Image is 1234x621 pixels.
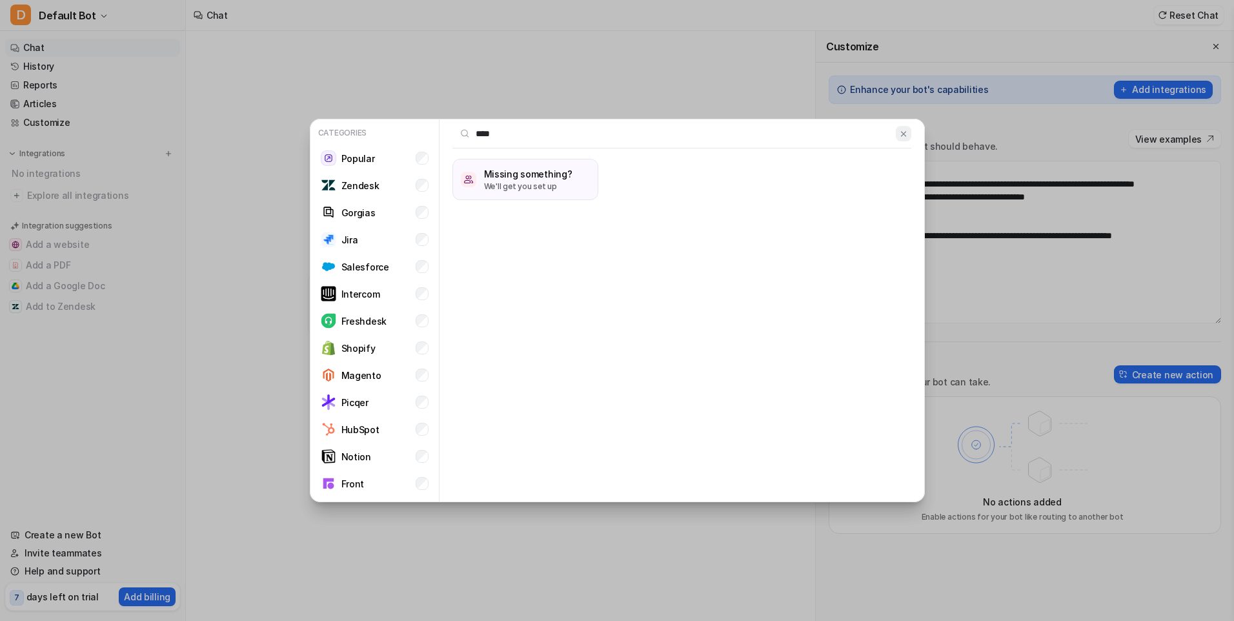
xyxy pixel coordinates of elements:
[484,181,572,192] p: We'll get you set up
[341,206,376,219] p: Gorgias
[341,450,371,463] p: Notion
[316,125,434,141] p: Categories
[341,396,369,409] p: Picqer
[452,159,598,200] button: /missing-somethingMissing something?We'll get you set up
[461,172,476,187] img: /missing-something
[341,233,358,247] p: Jira
[341,341,376,355] p: Shopify
[341,369,381,382] p: Magento
[341,152,375,165] p: Popular
[341,314,387,328] p: Freshdesk
[341,179,379,192] p: Zendesk
[484,167,572,181] h3: Missing something?
[341,423,379,436] p: HubSpot
[341,477,365,491] p: Front
[341,287,380,301] p: Intercom
[341,260,389,274] p: Salesforce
